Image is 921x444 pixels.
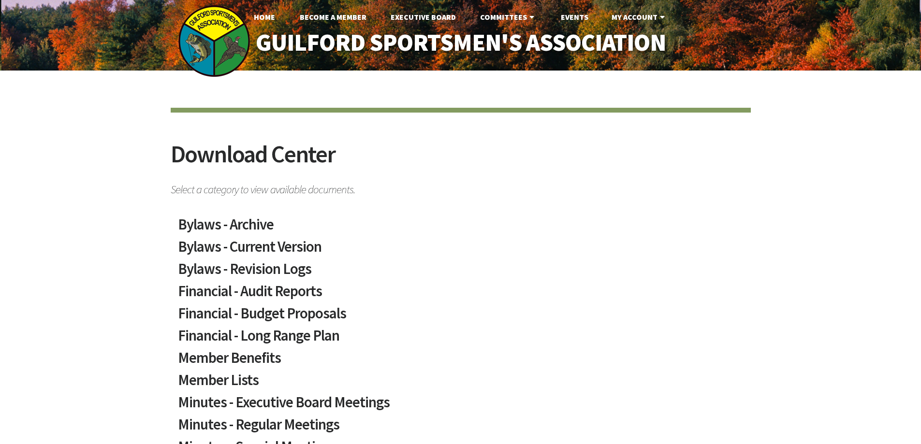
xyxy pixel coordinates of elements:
[178,261,744,284] a: Bylaws - Revision Logs
[178,372,744,395] a: Member Lists
[235,22,686,63] a: Guilford Sportsmen's Association
[178,328,744,350] a: Financial - Long Range Plan
[178,284,744,306] a: Financial - Audit Reports
[553,7,596,27] a: Events
[472,7,544,27] a: Committees
[383,7,464,27] a: Executive Board
[292,7,374,27] a: Become A Member
[604,7,675,27] a: My Account
[178,217,744,239] a: Bylaws - Archive
[178,306,744,328] a: Financial - Budget Proposals
[178,417,744,439] a: Minutes - Regular Meetings
[171,142,751,178] h2: Download Center
[178,239,744,261] a: Bylaws - Current Version
[171,178,751,195] span: Select a category to view available documents.
[246,7,283,27] a: Home
[178,395,744,417] a: Minutes - Executive Board Meetings
[178,5,250,77] img: logo_sm.png
[178,350,744,372] a: Member Benefits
